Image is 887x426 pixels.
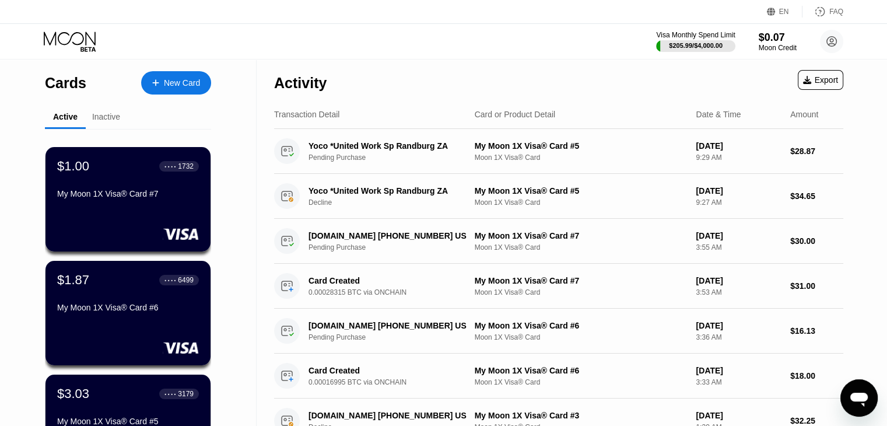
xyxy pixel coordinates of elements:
[475,366,687,375] div: My Moon 1X Visa® Card #6
[57,303,199,312] div: My Moon 1X Visa® Card #6
[696,288,781,296] div: 3:53 AM
[696,231,781,240] div: [DATE]
[669,42,723,49] div: $205.99 / $4,000.00
[308,333,481,341] div: Pending Purchase
[475,411,687,420] div: My Moon 1X Visa® Card #3
[840,379,878,417] iframe: Button to launch messaging window
[790,110,818,119] div: Amount
[759,32,797,44] div: $0.07
[475,198,687,207] div: Moon 1X Visa® Card
[164,278,176,282] div: ● ● ● ●
[308,288,481,296] div: 0.00028315 BTC via ONCHAIN
[45,261,211,365] div: $1.87● ● ● ●6499My Moon 1X Visa® Card #6
[790,281,843,291] div: $31.00
[790,371,843,380] div: $18.00
[57,189,199,198] div: My Moon 1X Visa® Card #7
[767,6,802,18] div: EN
[178,162,194,170] div: 1732
[274,110,339,119] div: Transaction Detail
[759,44,797,52] div: Moon Credit
[53,112,78,121] div: Active
[802,6,843,18] div: FAQ
[141,71,211,95] div: New Card
[696,411,781,420] div: [DATE]
[164,78,200,88] div: New Card
[178,390,194,398] div: 3179
[308,276,468,285] div: Card Created
[92,112,120,121] div: Inactive
[696,276,781,285] div: [DATE]
[308,198,481,207] div: Decline
[790,146,843,156] div: $28.87
[475,378,687,386] div: Moon 1X Visa® Card
[308,153,481,162] div: Pending Purchase
[308,366,468,375] div: Card Created
[308,231,468,240] div: [DOMAIN_NAME] [PHONE_NUMBER] US
[274,354,843,399] div: Card Created0.00016995 BTC via ONCHAINMy Moon 1X Visa® Card #6Moon 1X Visa® Card[DATE]3:33 AM$18.00
[798,70,843,90] div: Export
[759,32,797,52] div: $0.07Moon Credit
[696,366,781,375] div: [DATE]
[696,243,781,252] div: 3:55 AM
[803,75,838,85] div: Export
[308,321,468,330] div: [DOMAIN_NAME] [PHONE_NUMBER] US
[274,264,843,309] div: Card Created0.00028315 BTC via ONCHAINMy Moon 1X Visa® Card #7Moon 1X Visa® Card[DATE]3:53 AM$31.00
[45,75,86,92] div: Cards
[308,378,481,386] div: 0.00016995 BTC via ONCHAIN
[475,153,687,162] div: Moon 1X Visa® Card
[790,326,843,336] div: $16.13
[790,191,843,201] div: $34.65
[57,273,89,288] div: $1.87
[274,309,843,354] div: [DOMAIN_NAME] [PHONE_NUMBER] USPending PurchaseMy Moon 1X Visa® Card #6Moon 1X Visa® Card[DATE]3:...
[475,321,687,330] div: My Moon 1X Visa® Card #6
[696,198,781,207] div: 9:27 AM
[696,141,781,151] div: [DATE]
[779,8,789,16] div: EN
[475,186,687,195] div: My Moon 1X Visa® Card #5
[57,386,89,401] div: $3.03
[274,129,843,174] div: Yoco *United Work Sp Randburg ZAPending PurchaseMy Moon 1X Visa® Card #5Moon 1X Visa® Card[DATE]9...
[696,333,781,341] div: 3:36 AM
[475,243,687,252] div: Moon 1X Visa® Card
[696,186,781,195] div: [DATE]
[475,231,687,240] div: My Moon 1X Visa® Card #7
[475,110,556,119] div: Card or Product Detail
[790,416,843,425] div: $32.25
[656,31,735,39] div: Visa Monthly Spend Limit
[475,333,687,341] div: Moon 1X Visa® Card
[696,378,781,386] div: 3:33 AM
[475,288,687,296] div: Moon 1X Visa® Card
[308,141,468,151] div: Yoco *United Work Sp Randburg ZA
[164,165,176,168] div: ● ● ● ●
[57,159,89,174] div: $1.00
[274,75,327,92] div: Activity
[45,147,211,252] div: $1.00● ● ● ●1732My Moon 1X Visa® Card #7
[475,276,687,285] div: My Moon 1X Visa® Card #7
[57,417,199,426] div: My Moon 1X Visa® Card #5
[164,392,176,396] div: ● ● ● ●
[829,8,843,16] div: FAQ
[308,243,481,252] div: Pending Purchase
[696,321,781,330] div: [DATE]
[178,276,194,284] div: 6499
[656,31,735,52] div: Visa Monthly Spend Limit$205.99/$4,000.00
[274,219,843,264] div: [DOMAIN_NAME] [PHONE_NUMBER] USPending PurchaseMy Moon 1X Visa® Card #7Moon 1X Visa® Card[DATE]3:...
[790,236,843,246] div: $30.00
[308,186,468,195] div: Yoco *United Work Sp Randburg ZA
[696,153,781,162] div: 9:29 AM
[475,141,687,151] div: My Moon 1X Visa® Card #5
[696,110,741,119] div: Date & Time
[274,174,843,219] div: Yoco *United Work Sp Randburg ZADeclineMy Moon 1X Visa® Card #5Moon 1X Visa® Card[DATE]9:27 AM$34.65
[308,411,468,420] div: [DOMAIN_NAME] [PHONE_NUMBER] US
